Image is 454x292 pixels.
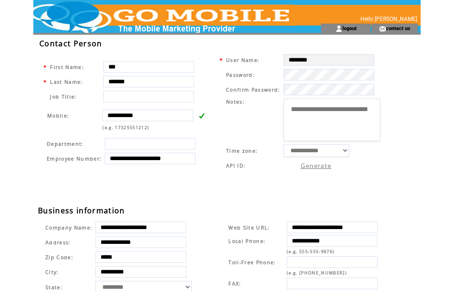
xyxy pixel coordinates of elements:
[226,148,258,154] span: Time zone:
[228,238,265,244] span: Local Phone:
[226,99,245,105] span: Notes:
[301,162,332,170] a: Generate
[47,112,69,119] span: Mobile:
[50,93,76,100] span: Job Title:
[45,269,59,275] span: City:
[50,64,84,70] span: First Name:
[226,162,246,169] span: API ID:
[47,155,101,162] span: Employee Number:
[386,25,410,31] a: contact us
[226,87,280,93] span: Confirm Password:
[47,141,84,147] span: Department:
[342,25,357,31] a: logout
[379,25,386,32] img: contact_us_icon.gif
[102,124,149,130] span: (e.g. 17325551212)
[228,280,241,287] span: FAX:
[228,224,270,231] span: Web Site URL:
[45,284,92,291] span: State:
[335,25,342,32] img: account_icon.gif
[228,259,276,266] span: Toll-Free Phone:
[39,38,102,49] span: Contact Person
[287,270,347,276] span: (e.g. [PHONE_NUMBER])
[45,239,71,246] span: Address:
[50,79,82,85] span: Last Name:
[38,205,125,216] span: Business information
[360,16,417,22] span: Hello [PERSON_NAME]
[198,112,205,119] img: v.gif
[287,249,334,255] span: (e.g. 555-555-9876)
[45,254,73,261] span: Zip Code:
[226,72,255,78] span: Password:
[45,224,92,231] span: Company Name:
[226,57,259,63] span: User Name:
